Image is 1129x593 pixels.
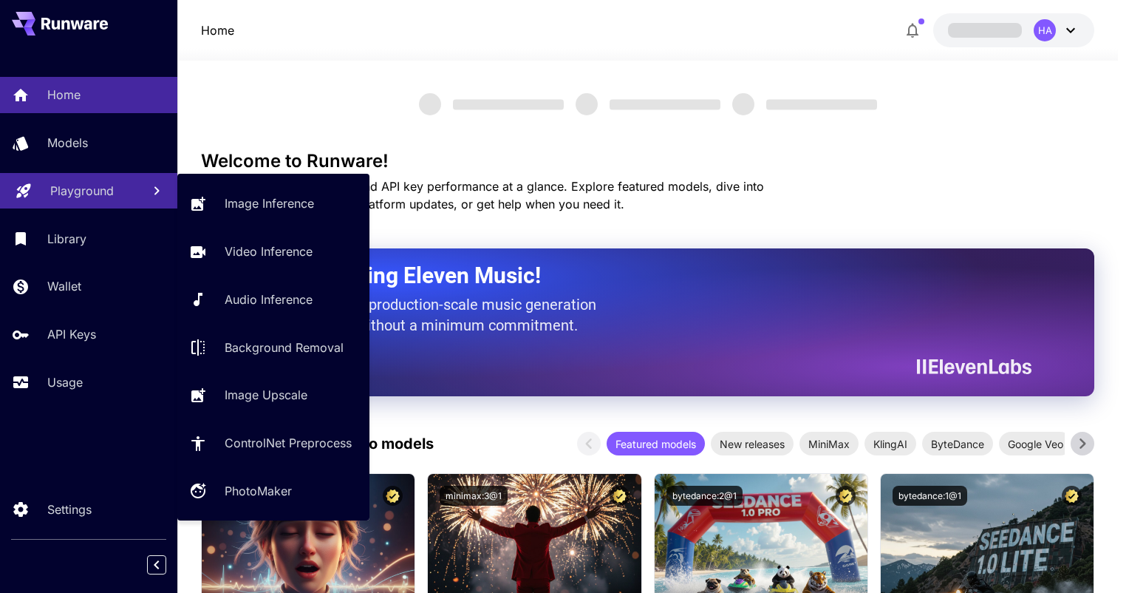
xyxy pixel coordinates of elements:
[147,555,166,575] button: Collapse sidebar
[47,230,86,248] p: Library
[47,277,81,295] p: Wallet
[225,434,352,452] p: ControlNet Preprocess
[177,377,369,413] a: Image Upscale
[201,21,234,39] p: Home
[225,291,313,308] p: Audio Inference
[177,282,369,318] a: Audio Inference
[610,486,630,506] button: Certified Model – Vetted for best performance and includes a commercial license.
[922,436,993,452] span: ByteDance
[999,436,1072,452] span: Google Veo
[836,486,856,506] button: Certified Model – Vetted for best performance and includes a commercial license.
[799,436,859,452] span: MiniMax
[177,425,369,461] a: ControlNet Preprocess
[440,486,508,506] button: minimax:3@1
[864,436,916,452] span: KlingAI
[666,486,743,506] button: bytedance:2@1
[225,482,292,500] p: PhotoMaker
[177,329,369,365] a: Background Removal
[225,339,344,356] p: Background Removal
[158,552,177,578] div: Collapse sidebar
[50,182,114,200] p: Playground
[893,486,967,506] button: bytedance:1@1
[47,134,88,152] p: Models
[177,473,369,509] a: PhotoMaker
[1034,19,1056,41] div: HA
[177,186,369,222] a: Image Inference
[225,194,314,212] p: Image Inference
[238,294,607,336] p: The only way to get production-scale music generation from Eleven Labs without a minimum commitment.
[1062,486,1082,506] button: Certified Model – Vetted for best performance and includes a commercial license.
[177,234,369,270] a: Video Inference
[711,436,794,452] span: New releases
[225,243,313,260] p: Video Inference
[47,373,83,391] p: Usage
[47,86,81,104] p: Home
[383,486,403,506] button: Certified Model – Vetted for best performance and includes a commercial license.
[238,262,1020,290] h2: Now Supporting Eleven Music!
[201,151,1094,172] h3: Welcome to Runware!
[201,179,764,211] span: Check out your usage stats and API key performance at a glance. Explore featured models, dive int...
[47,325,96,343] p: API Keys
[607,436,705,452] span: Featured models
[47,501,92,518] p: Settings
[225,386,307,404] p: Image Upscale
[201,21,234,39] nav: breadcrumb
